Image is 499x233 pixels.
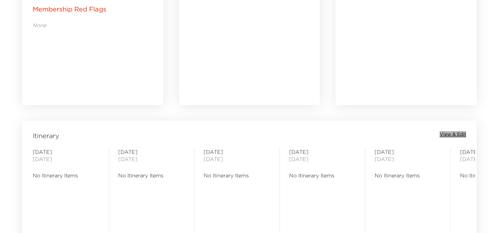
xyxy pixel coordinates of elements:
[33,5,106,14] p: Membership Red Flags
[33,22,153,29] p: None
[118,148,185,155] span: [DATE]
[118,155,185,163] span: [DATE]
[118,172,185,179] span: No Itinerary Items
[33,131,59,140] span: Itinerary
[289,148,356,155] span: [DATE]
[33,148,100,155] span: [DATE]
[375,172,441,179] span: No Itinerary Items
[33,172,100,179] span: No Itinerary Items
[440,131,466,138] button: View & Edit
[289,172,356,179] span: No Itinerary Items
[204,148,270,155] span: [DATE]
[375,148,441,155] span: [DATE]
[204,172,270,179] span: No Itinerary Items
[204,155,270,163] span: [DATE]
[289,155,356,163] span: [DATE]
[375,155,441,163] span: [DATE]
[33,155,100,163] span: [DATE]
